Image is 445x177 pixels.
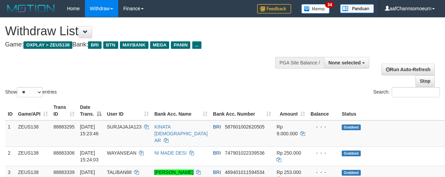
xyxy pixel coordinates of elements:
span: BTN [103,41,118,49]
th: Trans ID: activate to sort column ascending [51,101,77,120]
a: KINATA [DEMOGRAPHIC_DATA] AR [154,124,208,143]
span: WAYANSEAN [107,150,137,156]
span: 88883306 [53,150,74,156]
td: ZEUS138 [15,146,51,166]
span: MEGA [150,41,170,49]
td: 2 [5,146,15,166]
td: 1 [5,120,15,147]
span: BRI [213,170,221,175]
th: Game/API: activate to sort column ascending [15,101,51,120]
span: 88883339 [53,170,74,175]
th: Balance [308,101,339,120]
span: Copy 469401011594534 to clipboard [225,170,265,175]
span: Grabbed [342,124,361,130]
span: Copy 587601002620505 to clipboard [225,124,265,130]
input: Search: [392,87,440,97]
span: BRI [213,124,221,130]
div: - - - [310,169,336,176]
a: Stop [415,75,435,87]
span: PANIN [171,41,190,49]
span: Copy 747901022339536 to clipboard [225,150,265,156]
label: Search: [373,87,440,97]
span: Rp 9.000.000 [277,124,298,136]
a: [PERSON_NAME] [154,170,193,175]
span: Grabbed [342,170,361,176]
th: ID [5,101,15,120]
div: - - - [310,123,336,130]
span: MAYBANK [120,41,148,49]
span: BRI [88,41,101,49]
img: Button%20Memo.svg [301,4,330,14]
a: Run Auto-Refresh [381,64,435,75]
h4: Game: Bank: [5,41,290,48]
span: OXPLAY > ZEUS138 [23,41,72,49]
span: [DATE] 15:23:46 [80,124,99,136]
td: ZEUS138 [15,120,51,147]
a: NI MADE DESI [154,150,186,156]
span: Rp 250.000 [277,150,301,156]
span: 88883295 [53,124,74,130]
img: panduan.png [340,4,374,13]
th: Date Trans.: activate to sort column descending [77,101,104,120]
span: None selected [328,60,361,65]
span: Rp 253.000 [277,170,301,175]
label: Show entries [5,87,57,97]
img: Feedback.jpg [257,4,291,14]
span: ... [192,41,201,49]
select: Showentries [17,87,42,97]
span: 34 [325,2,334,8]
th: Amount: activate to sort column ascending [274,101,308,120]
span: SURJAJAJA123 [107,124,142,130]
div: PGA Site Balance / [275,57,324,68]
img: MOTION_logo.png [5,3,57,14]
button: None selected [324,57,369,68]
th: Bank Acc. Name: activate to sort column ascending [152,101,210,120]
th: Bank Acc. Number: activate to sort column ascending [210,101,274,120]
th: User ID: activate to sort column ascending [104,101,152,120]
span: TALIBAN88 [107,170,132,175]
div: - - - [310,150,336,156]
h1: Withdraw List [5,24,290,38]
span: [DATE] 15:24:03 [80,150,99,162]
span: Grabbed [342,151,361,156]
span: BRI [213,150,221,156]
